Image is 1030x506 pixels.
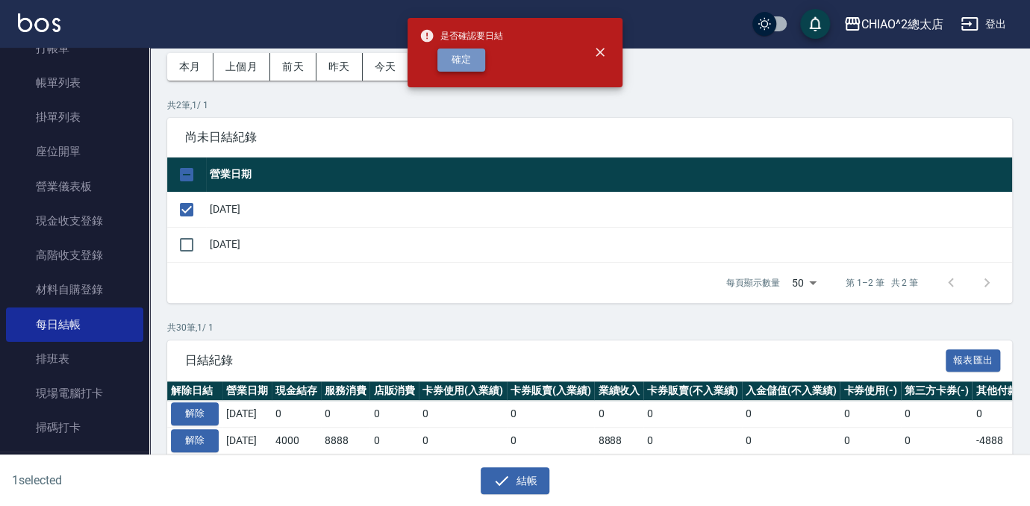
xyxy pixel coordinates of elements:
[643,428,742,455] td: 0
[369,381,419,401] th: 店販消費
[213,53,270,81] button: 上個月
[419,428,507,455] td: 0
[185,130,994,145] span: 尚未日結紀錄
[840,401,901,428] td: 0
[507,381,595,401] th: 卡券販賣(入業績)
[171,429,219,452] button: 解除
[167,321,1012,334] p: 共 30 筆, 1 / 1
[840,381,901,401] th: 卡券使用(-)
[594,428,643,455] td: 8888
[742,401,840,428] td: 0
[6,66,143,100] a: 帳單列表
[222,428,272,455] td: [DATE]
[742,381,840,401] th: 入金儲值(不入業績)
[419,381,507,401] th: 卡券使用(入業績)
[171,402,219,425] button: 解除
[594,401,643,428] td: 0
[167,99,1012,112] p: 共 2 筆, 1 / 1
[946,352,1001,366] a: 報表匯出
[6,376,143,410] a: 現場電腦打卡
[185,353,946,368] span: 日結紀錄
[901,428,973,455] td: 0
[222,381,272,401] th: 營業日期
[222,401,272,428] td: [DATE]
[6,342,143,376] a: 排班表
[955,10,1012,38] button: 登出
[6,31,143,66] a: 打帳單
[726,276,780,290] p: 每頁顯示數量
[584,36,617,69] button: close
[6,410,143,445] a: 掃碼打卡
[206,157,1012,193] th: 營業日期
[643,381,742,401] th: 卡券販賣(不入業績)
[786,263,822,303] div: 50
[437,49,485,72] button: 確定
[594,381,643,401] th: 業績收入
[272,428,321,455] td: 4000
[206,227,1012,262] td: [DATE]
[6,169,143,204] a: 營業儀表板
[12,471,255,490] h6: 1 selected
[837,9,949,40] button: CHIAO^2總太店
[901,401,973,428] td: 0
[507,428,595,455] td: 0
[6,307,143,342] a: 每日結帳
[946,349,1001,372] button: 報表匯出
[321,428,370,455] td: 8888
[6,100,143,134] a: 掛單列表
[321,381,370,401] th: 服務消費
[481,467,550,495] button: 結帳
[419,401,507,428] td: 0
[167,381,222,401] th: 解除日結
[6,238,143,272] a: 高階收支登錄
[206,192,1012,227] td: [DATE]
[6,452,143,490] button: 預約管理
[6,204,143,238] a: 現金收支登錄
[6,272,143,307] a: 材料自購登錄
[270,53,316,81] button: 前天
[272,401,321,428] td: 0
[316,53,363,81] button: 昨天
[861,15,943,34] div: CHIAO^2總太店
[321,401,370,428] td: 0
[272,381,321,401] th: 現金結存
[18,13,60,32] img: Logo
[643,401,742,428] td: 0
[742,428,840,455] td: 0
[369,401,419,428] td: 0
[369,428,419,455] td: 0
[507,401,595,428] td: 0
[800,9,830,39] button: save
[901,381,973,401] th: 第三方卡券(-)
[419,28,503,43] span: 是否確認要日結
[363,53,409,81] button: 今天
[846,276,918,290] p: 第 1–2 筆 共 2 筆
[840,428,901,455] td: 0
[6,134,143,169] a: 座位開單
[167,53,213,81] button: 本月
